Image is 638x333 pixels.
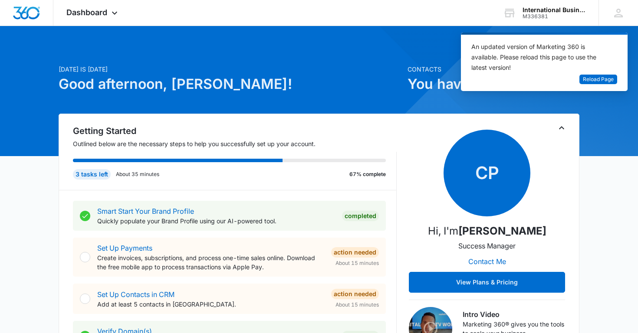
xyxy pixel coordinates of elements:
button: View Plans & Pricing [409,272,565,293]
button: Contact Me [460,251,515,272]
div: 3 tasks left [73,169,111,180]
a: Smart Start Your Brand Profile [97,207,194,215]
strong: [PERSON_NAME] [458,225,546,237]
p: Success Manager [458,241,516,251]
p: [DATE] is [DATE] [59,65,402,74]
span: Reload Page [583,75,614,84]
div: account name [523,7,586,13]
p: Contacts [408,65,579,74]
div: An updated version of Marketing 360 is available. Please reload this page to use the latest version! [471,42,607,73]
h3: Intro Video [463,309,565,320]
div: account id [523,13,586,20]
span: Dashboard [66,8,107,17]
p: Hi, I'm [428,223,546,239]
h1: You have no contacts [408,74,579,95]
div: Action Needed [331,289,379,299]
span: CP [444,130,530,216]
button: Reload Page [579,75,617,85]
button: Toggle Collapse [556,123,567,133]
p: 67% complete [349,170,386,178]
div: Completed [342,211,379,221]
h1: Good afternoon, [PERSON_NAME]! [59,74,402,95]
h2: Getting Started [73,124,397,137]
div: Action Needed [331,247,379,258]
p: Outlined below are the necessary steps to help you successfully set up your account. [73,139,397,148]
span: About 15 minutes [335,301,379,309]
p: About 35 minutes [116,170,159,178]
p: Create invoices, subscriptions, and process one-time sales online. Download the free mobile app t... [97,253,324,271]
a: Set Up Contacts in CRM [97,290,174,299]
a: Set Up Payments [97,244,152,252]
span: About 15 minutes [335,259,379,267]
p: Add at least 5 contacts in [GEOGRAPHIC_DATA]. [97,300,324,309]
p: Quickly populate your Brand Profile using our AI-powered tool. [97,216,335,225]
